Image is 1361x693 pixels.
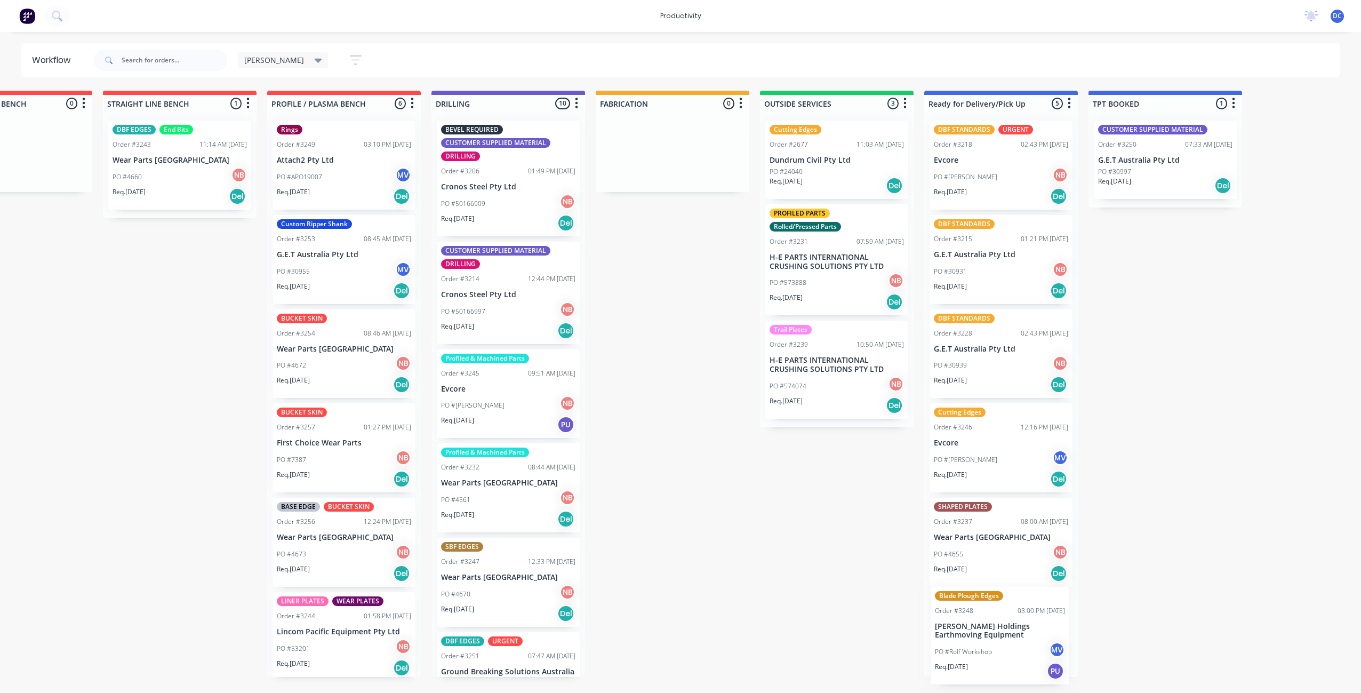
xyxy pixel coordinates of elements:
[655,8,707,24] div: productivity
[1333,11,1342,21] span: DC
[244,54,304,66] span: [PERSON_NAME]
[32,54,76,67] div: Workflow
[122,50,227,71] input: Search for orders...
[19,8,35,24] img: Factory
